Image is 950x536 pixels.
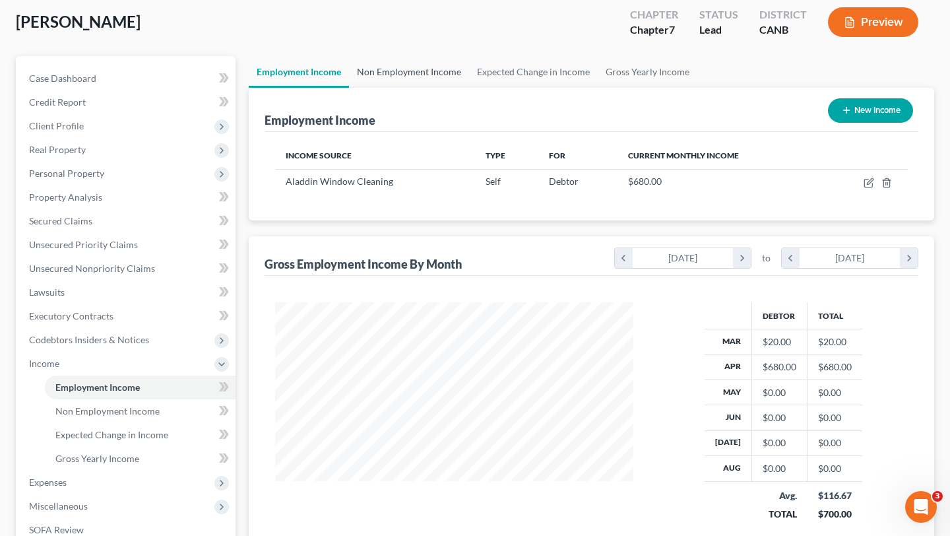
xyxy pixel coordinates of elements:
[16,12,141,31] span: [PERSON_NAME]
[18,209,236,233] a: Secured Claims
[29,73,96,84] span: Case Dashboard
[29,120,84,131] span: Client Profile
[763,508,797,521] div: TOTAL
[800,248,901,268] div: [DATE]
[763,489,797,502] div: Avg.
[18,233,236,257] a: Unsecured Priority Claims
[628,176,662,187] span: $680.00
[762,251,771,265] span: to
[807,302,863,329] th: Total
[55,429,168,440] span: Expected Change in Income
[349,56,469,88] a: Non Employment Income
[29,477,67,488] span: Expenses
[29,310,113,321] span: Executory Contracts
[705,354,752,380] th: Apr
[18,281,236,304] a: Lawsuits
[286,176,393,187] span: Aladdin Window Cleaning
[29,96,86,108] span: Credit Report
[828,98,913,123] button: New Income
[549,176,579,187] span: Debtor
[705,329,752,354] th: Mar
[818,489,852,502] div: $116.67
[630,22,678,38] div: Chapter
[55,405,160,417] span: Non Employment Income
[807,329,863,354] td: $20.00
[752,302,807,329] th: Debtor
[55,382,140,393] span: Employment Income
[807,430,863,455] td: $0.00
[486,151,505,160] span: Type
[699,22,738,38] div: Lead
[18,67,236,90] a: Case Dashboard
[29,239,138,250] span: Unsecured Priority Claims
[18,304,236,328] a: Executory Contracts
[29,286,65,298] span: Lawsuits
[669,23,675,36] span: 7
[18,185,236,209] a: Property Analysis
[807,456,863,481] td: $0.00
[29,215,92,226] span: Secured Claims
[763,386,796,399] div: $0.00
[905,491,937,523] iframe: Intercom live chat
[29,191,102,203] span: Property Analysis
[763,360,796,374] div: $680.00
[18,257,236,281] a: Unsecured Nonpriority Claims
[630,7,678,22] div: Chapter
[29,334,149,345] span: Codebtors Insiders & Notices
[286,151,352,160] span: Income Source
[763,335,796,349] div: $20.00
[763,436,796,450] div: $0.00
[486,176,501,187] span: Self
[45,447,236,471] a: Gross Yearly Income
[705,430,752,455] th: [DATE]
[759,7,807,22] div: District
[45,376,236,399] a: Employment Income
[29,524,84,535] span: SOFA Review
[705,456,752,481] th: Aug
[549,151,565,160] span: For
[598,56,697,88] a: Gross Yearly Income
[55,453,139,464] span: Gross Yearly Income
[45,399,236,423] a: Non Employment Income
[615,248,633,268] i: chevron_left
[763,411,796,424] div: $0.00
[759,22,807,38] div: CANB
[18,90,236,114] a: Credit Report
[249,56,349,88] a: Employment Income
[29,168,104,179] span: Personal Property
[265,256,462,272] div: Gross Employment Income By Month
[29,263,155,274] span: Unsecured Nonpriority Claims
[807,354,863,380] td: $680.00
[733,248,751,268] i: chevron_right
[265,112,375,128] div: Employment Income
[807,380,863,405] td: $0.00
[782,248,800,268] i: chevron_left
[818,508,852,521] div: $700.00
[633,248,734,268] div: [DATE]
[932,491,943,502] span: 3
[29,144,86,155] span: Real Property
[763,462,796,475] div: $0.00
[469,56,598,88] a: Expected Change in Income
[699,7,738,22] div: Status
[45,423,236,447] a: Expected Change in Income
[705,405,752,430] th: Jun
[807,405,863,430] td: $0.00
[29,358,59,369] span: Income
[628,151,739,160] span: Current Monthly Income
[828,7,918,37] button: Preview
[900,248,918,268] i: chevron_right
[705,380,752,405] th: May
[29,500,88,512] span: Miscellaneous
